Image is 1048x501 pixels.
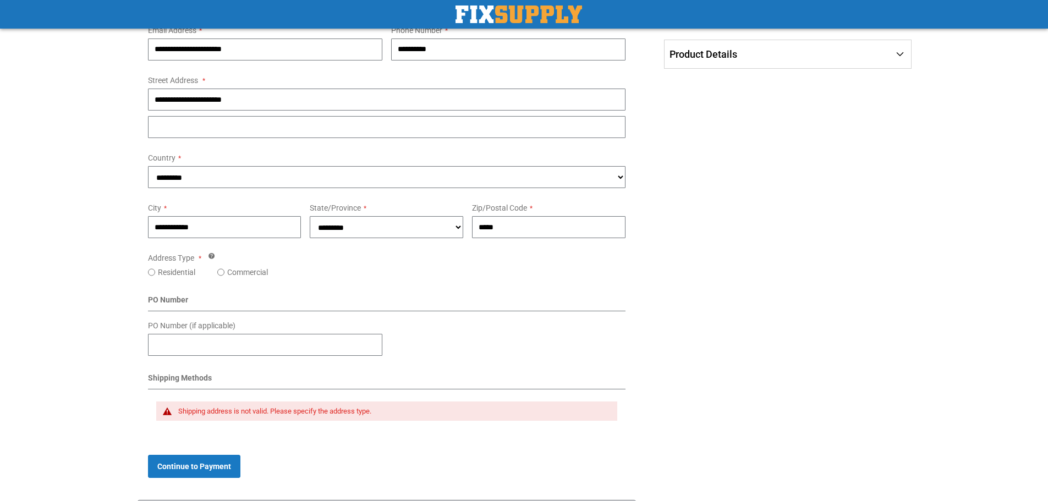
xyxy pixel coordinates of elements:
[157,462,231,471] span: Continue to Payment
[148,76,198,85] span: Street Address
[148,455,240,478] button: Continue to Payment
[148,153,175,162] span: Country
[178,407,607,416] div: Shipping address is not valid. Please specify the address type.
[148,321,235,330] span: PO Number (if applicable)
[310,203,361,212] span: State/Province
[158,267,195,278] label: Residential
[472,203,527,212] span: Zip/Postal Code
[456,5,582,23] a: store logo
[148,254,194,262] span: Address Type
[456,5,582,23] img: Fix Industrial Supply
[148,26,196,35] span: Email Address
[148,294,626,311] div: PO Number
[391,26,442,35] span: Phone Number
[148,372,626,389] div: Shipping Methods
[670,48,737,60] span: Product Details
[227,267,268,278] label: Commercial
[148,203,161,212] span: City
